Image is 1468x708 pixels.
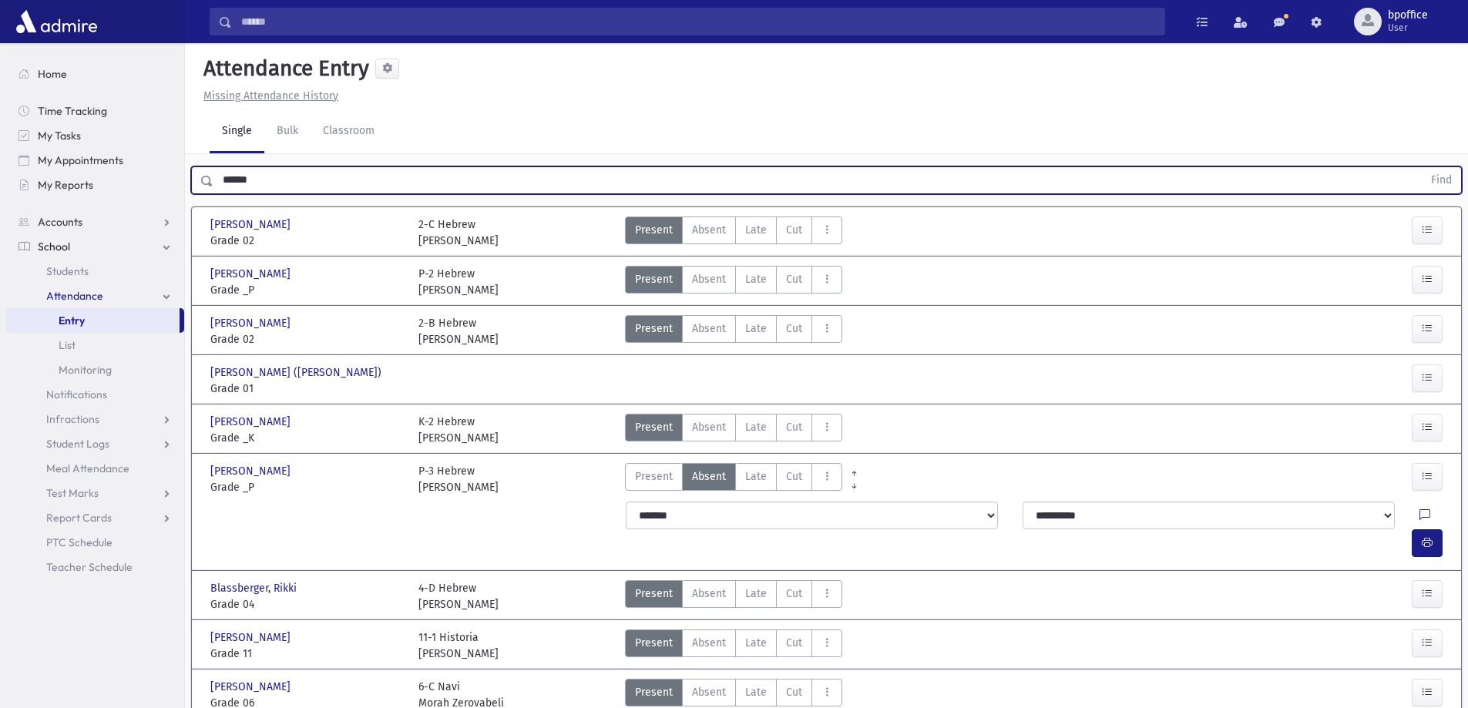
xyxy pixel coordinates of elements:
[786,320,802,337] span: Cut
[1388,22,1428,34] span: User
[786,468,802,485] span: Cut
[210,282,403,298] span: Grade _P
[635,468,673,485] span: Present
[745,271,767,287] span: Late
[6,382,184,407] a: Notifications
[692,586,726,602] span: Absent
[210,629,294,646] span: [PERSON_NAME]
[38,67,67,81] span: Home
[38,104,107,118] span: Time Tracking
[1388,9,1428,22] span: bpoffice
[692,222,726,238] span: Absent
[210,430,403,446] span: Grade _K
[6,148,184,173] a: My Appointments
[210,580,300,596] span: Blassberger, Rikki
[786,222,802,238] span: Cut
[38,178,93,192] span: My Reports
[625,414,842,446] div: AttTypes
[745,586,767,602] span: Late
[210,381,403,397] span: Grade 01
[418,315,499,347] div: 2-B Hebrew [PERSON_NAME]
[232,8,1164,35] input: Search
[46,511,112,525] span: Report Cards
[46,388,107,401] span: Notifications
[210,364,385,381] span: [PERSON_NAME] ([PERSON_NAME])
[210,679,294,695] span: [PERSON_NAME]
[12,6,101,37] img: AdmirePro
[625,315,842,347] div: AttTypes
[210,463,294,479] span: [PERSON_NAME]
[46,560,133,574] span: Teacher Schedule
[692,684,726,700] span: Absent
[46,412,99,426] span: Infractions
[418,266,499,298] div: P-2 Hebrew [PERSON_NAME]
[6,357,184,382] a: Monitoring
[625,216,842,249] div: AttTypes
[210,315,294,331] span: [PERSON_NAME]
[635,320,673,337] span: Present
[6,407,184,431] a: Infractions
[6,210,184,234] a: Accounts
[38,129,81,143] span: My Tasks
[635,271,673,287] span: Present
[46,486,99,500] span: Test Marks
[692,635,726,651] span: Absent
[6,99,184,123] a: Time Tracking
[46,535,113,549] span: PTC Schedule
[6,173,184,197] a: My Reports
[418,463,499,495] div: P-3 Hebrew [PERSON_NAME]
[264,110,311,153] a: Bulk
[210,216,294,233] span: [PERSON_NAME]
[692,419,726,435] span: Absent
[6,123,184,148] a: My Tasks
[210,233,403,249] span: Grade 02
[6,333,184,357] a: List
[786,635,802,651] span: Cut
[418,580,499,612] div: 4-D Hebrew [PERSON_NAME]
[635,684,673,700] span: Present
[210,110,264,153] a: Single
[38,153,123,167] span: My Appointments
[203,89,338,102] u: Missing Attendance History
[1422,167,1461,193] button: Find
[692,271,726,287] span: Absent
[745,222,767,238] span: Late
[6,555,184,579] a: Teacher Schedule
[59,338,76,352] span: List
[6,62,184,86] a: Home
[745,635,767,651] span: Late
[6,481,184,505] a: Test Marks
[635,419,673,435] span: Present
[625,463,842,495] div: AttTypes
[210,414,294,430] span: [PERSON_NAME]
[6,259,184,284] a: Students
[59,314,85,327] span: Entry
[210,331,403,347] span: Grade 02
[745,419,767,435] span: Late
[6,234,184,259] a: School
[6,308,180,333] a: Entry
[46,461,129,475] span: Meal Attendance
[210,266,294,282] span: [PERSON_NAME]
[786,271,802,287] span: Cut
[786,586,802,602] span: Cut
[46,437,109,451] span: Student Logs
[197,55,369,82] h5: Attendance Entry
[786,419,802,435] span: Cut
[625,629,842,662] div: AttTypes
[6,284,184,308] a: Attendance
[46,264,89,278] span: Students
[210,479,403,495] span: Grade _P
[635,222,673,238] span: Present
[6,456,184,481] a: Meal Attendance
[692,468,726,485] span: Absent
[38,240,70,253] span: School
[418,216,499,249] div: 2-C Hebrew [PERSON_NAME]
[418,629,499,662] div: 11-1 Historia [PERSON_NAME]
[745,684,767,700] span: Late
[692,320,726,337] span: Absent
[210,596,403,612] span: Grade 04
[46,289,103,303] span: Attendance
[59,363,112,377] span: Monitoring
[6,530,184,555] a: PTC Schedule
